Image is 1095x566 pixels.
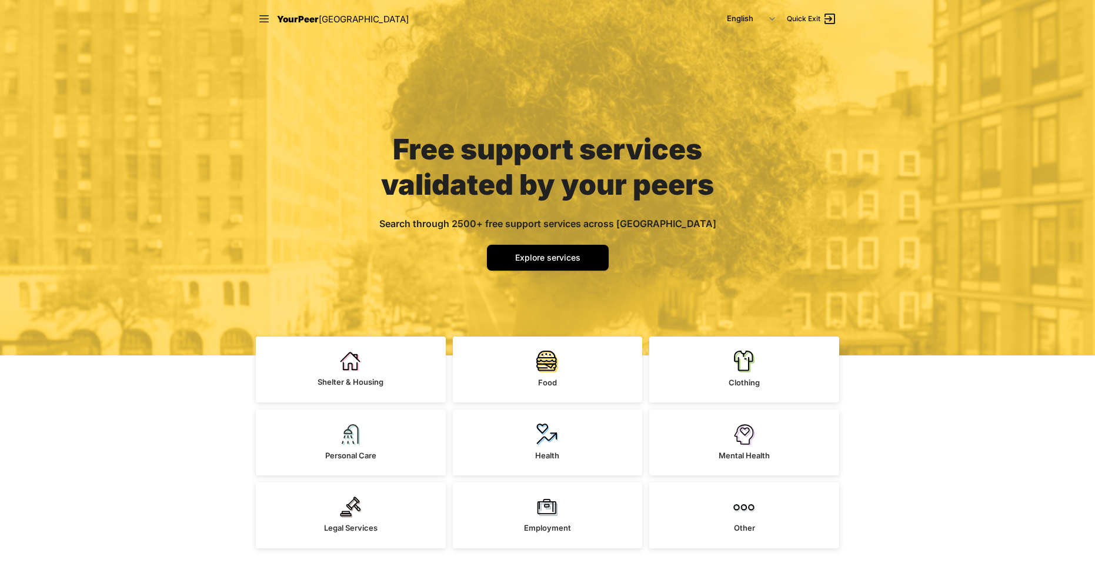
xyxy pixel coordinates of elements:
a: Shelter & Housing [256,337,446,402]
a: Quick Exit [787,12,837,26]
a: Clothing [649,337,839,402]
span: Search through 2500+ free support services across [GEOGRAPHIC_DATA] [379,218,716,229]
span: YourPeer [277,14,319,25]
span: Quick Exit [787,14,820,24]
a: Mental Health [649,409,839,475]
a: YourPeer[GEOGRAPHIC_DATA] [277,12,409,26]
span: Clothing [729,378,760,387]
span: Food [538,378,557,387]
a: Explore services [487,245,609,271]
a: Personal Care [256,409,446,475]
span: [GEOGRAPHIC_DATA] [319,14,409,25]
span: Health [535,451,559,460]
span: Free support services validated by your peers [381,132,714,202]
span: Other [734,523,755,532]
span: Explore services [515,252,580,262]
a: Legal Services [256,482,446,548]
span: Mental Health [719,451,770,460]
a: Health [453,409,643,475]
a: Employment [453,482,643,548]
span: Employment [524,523,571,532]
span: Personal Care [325,451,376,460]
a: Food [453,337,643,402]
span: Legal Services [324,523,378,532]
span: Shelter & Housing [318,377,383,387]
a: Other [649,482,839,548]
